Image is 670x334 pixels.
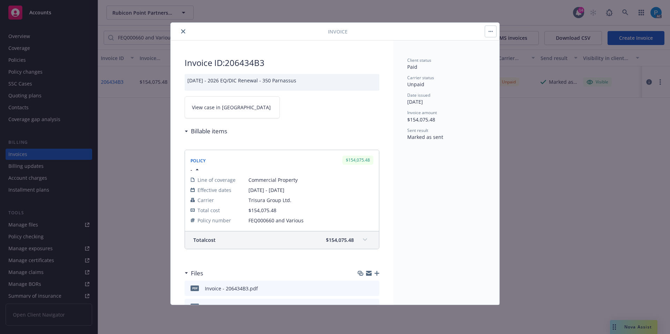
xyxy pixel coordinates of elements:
[191,158,206,164] span: Policy
[185,269,203,278] div: Files
[248,186,373,194] span: [DATE] - [DATE]
[407,110,437,116] span: Invoice amount
[191,269,203,278] h3: Files
[191,285,199,291] span: pdf
[328,28,348,35] span: Invoice
[359,303,365,310] button: download file
[326,236,354,244] span: $154,075.48
[248,176,373,184] span: Commercial Property
[248,217,373,224] span: FEQ000660 and Various
[205,285,258,292] div: Invoice - 206434B3.pdf
[185,231,379,249] div: Totalcost$154,075.48
[185,74,379,91] div: [DATE] - 2026 EQ/DIC Renewal - 350 Parnassus
[198,176,236,184] span: Line of coverage
[191,166,201,173] button: -
[407,92,430,98] span: Date issued
[198,186,231,194] span: Effective dates
[407,116,435,123] span: $154,075.48
[370,285,377,292] button: preview file
[359,285,365,292] button: download file
[179,27,187,36] button: close
[248,196,373,204] span: Trisura Group Ltd.
[407,64,417,70] span: Paid
[248,207,276,214] span: $154,075.48
[198,207,220,214] span: Total cost
[407,127,428,133] span: Sent result
[192,104,271,111] span: View case in [GEOGRAPHIC_DATA]
[370,303,377,310] button: preview file
[191,127,227,136] h3: Billable items
[205,303,326,310] div: 25/26 AmWINS INVOICE - 350 Parnassus EQ/DIC.pdf
[185,127,227,136] div: Billable items
[191,304,199,309] span: pdf
[185,96,280,118] a: View case in [GEOGRAPHIC_DATA]
[407,134,443,140] span: Marked as sent
[407,98,423,105] span: [DATE]
[185,57,379,68] h2: Invoice ID: 206434B3
[407,57,431,63] span: Client status
[342,156,373,164] div: $154,075.48
[193,236,216,244] span: Total cost
[198,217,231,224] span: Policy number
[198,196,214,204] span: Carrier
[407,81,424,88] span: Unpaid
[407,75,434,81] span: Carrier status
[191,166,192,173] span: -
